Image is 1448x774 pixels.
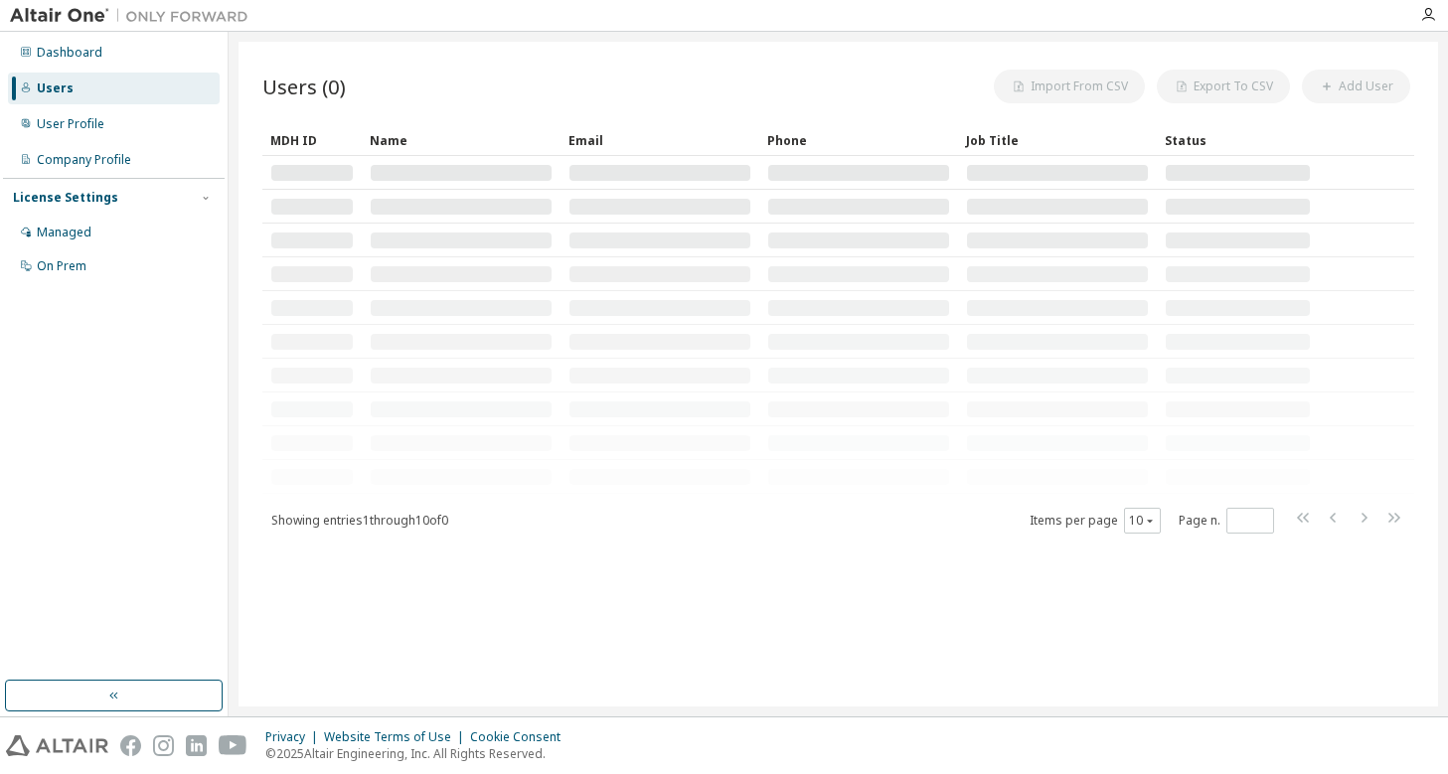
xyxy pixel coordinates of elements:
[994,70,1145,103] button: Import From CSV
[6,735,108,756] img: altair_logo.svg
[120,735,141,756] img: facebook.svg
[37,225,91,240] div: Managed
[265,729,324,745] div: Privacy
[271,512,448,529] span: Showing entries 1 through 10 of 0
[13,190,118,206] div: License Settings
[153,735,174,756] img: instagram.svg
[1302,70,1410,103] button: Add User
[370,124,553,156] div: Name
[270,124,354,156] div: MDH ID
[1179,508,1274,534] span: Page n.
[37,152,131,168] div: Company Profile
[1129,513,1156,529] button: 10
[186,735,207,756] img: linkedin.svg
[37,45,102,61] div: Dashboard
[265,745,572,762] p: © 2025 Altair Engineering, Inc. All Rights Reserved.
[262,73,346,100] span: Users (0)
[37,258,86,274] div: On Prem
[37,80,74,96] div: Users
[767,124,950,156] div: Phone
[1030,508,1161,534] span: Items per page
[1165,124,1311,156] div: Status
[219,735,247,756] img: youtube.svg
[470,729,572,745] div: Cookie Consent
[324,729,470,745] div: Website Terms of Use
[1157,70,1290,103] button: Export To CSV
[37,116,104,132] div: User Profile
[10,6,258,26] img: Altair One
[966,124,1149,156] div: Job Title
[568,124,751,156] div: Email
